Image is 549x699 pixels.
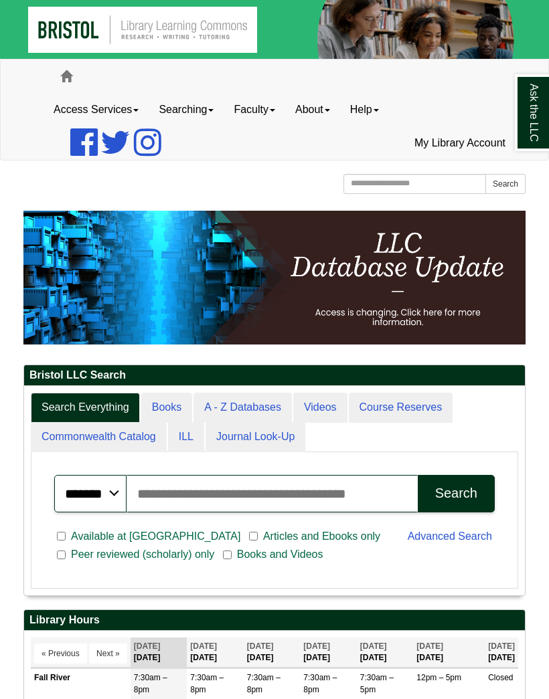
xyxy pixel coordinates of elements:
button: Search [418,475,495,512]
span: Articles and Ebooks only [258,528,386,544]
th: [DATE] [244,637,301,668]
a: Commonwealth Catalog [31,422,167,452]
a: My Library Account [404,126,516,160]
span: [DATE] [190,641,217,651]
img: HTML tutorial [23,211,526,344]
span: [DATE] [488,641,515,651]
button: Search [485,174,526,194]
th: [DATE] [187,637,244,668]
input: Peer reviewed (scholarly) only [57,549,66,561]
a: Advanced Search [408,530,492,542]
a: Journal Look-Up [206,422,305,452]
a: Searching [149,93,224,126]
span: [DATE] [360,641,387,651]
span: 7:30am – 8pm [303,673,337,694]
button: « Previous [34,643,87,664]
h2: Bristol LLC Search [24,365,525,386]
span: 7:30am – 8pm [134,673,167,694]
a: Access Services [44,93,149,126]
a: Search Everything [31,393,140,423]
input: Books and Videos [223,549,232,561]
span: [DATE] [247,641,274,651]
th: [DATE] [413,637,485,668]
a: ILL [168,422,204,452]
a: Books [141,393,192,423]
a: Course Reserves [349,393,453,423]
span: 7:30am – 8pm [190,673,224,694]
span: Closed [488,673,513,682]
span: Books and Videos [232,546,329,563]
h2: Library Hours [24,610,525,631]
a: About [285,93,340,126]
span: 7:30am – 8pm [247,673,281,694]
span: Peer reviewed (scholarly) only [66,546,220,563]
th: [DATE] [300,637,357,668]
input: Available at [GEOGRAPHIC_DATA] [57,530,66,542]
span: [DATE] [416,641,443,651]
span: Available at [GEOGRAPHIC_DATA] [66,528,246,544]
a: Videos [293,393,347,423]
span: [DATE] [303,641,330,651]
th: [DATE] [357,637,414,668]
div: Search [435,486,477,501]
a: A - Z Databases [193,393,292,423]
span: 12pm – 5pm [416,673,461,682]
span: 7:30am – 5pm [360,673,394,694]
a: Faculty [224,93,285,126]
button: Next » [89,643,127,664]
a: Help [340,93,389,126]
span: [DATE] [134,641,161,651]
th: [DATE] [485,637,518,668]
input: Articles and Ebooks only [249,530,258,542]
th: [DATE] [131,637,187,668]
td: Fall River [31,669,131,699]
